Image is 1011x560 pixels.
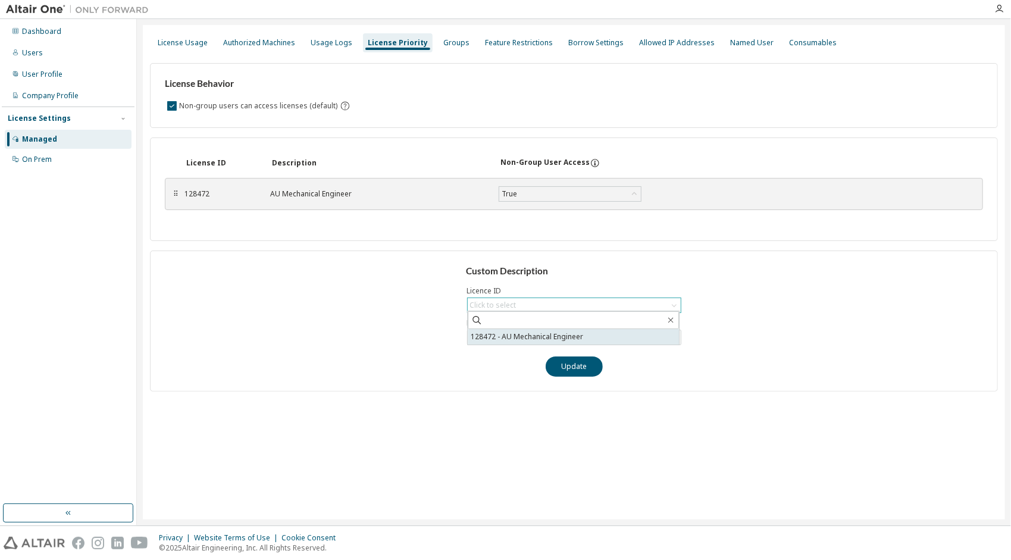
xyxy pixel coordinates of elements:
img: facebook.svg [72,537,84,549]
div: User Profile [22,70,62,79]
div: Authorized Machines [223,38,295,48]
label: Non-group users can access licenses (default) [179,99,340,113]
button: Update [546,356,603,377]
img: youtube.svg [131,537,148,549]
div: On Prem [22,155,52,164]
svg: By default any user not assigned to any group can access any license. Turn this setting off to di... [340,101,350,111]
div: Description [272,158,486,168]
div: Non-Group User Access [500,158,590,168]
div: Click to select [470,301,517,310]
img: altair_logo.svg [4,537,65,549]
div: Privacy [159,533,194,543]
div: Users [22,48,43,58]
div: License ID [186,158,258,168]
div: Cookie Consent [281,533,343,543]
li: 128472 - AU Mechanical Engineer [468,329,679,345]
div: Click to select [468,298,681,312]
h3: License Behavior [165,78,349,90]
div: True [499,187,641,201]
div: Borrow Settings [568,38,624,48]
img: instagram.svg [92,537,104,549]
div: Consumables [789,38,837,48]
h3: Custom Description [466,265,682,277]
div: Usage Logs [311,38,352,48]
div: AU Mechanical Engineer [270,189,484,199]
div: Allowed IP Addresses [639,38,715,48]
div: Company Profile [22,91,79,101]
div: License Priority [368,38,428,48]
div: Named User [730,38,774,48]
div: Dashboard [22,27,61,36]
div: Feature Restrictions [485,38,553,48]
div: Website Terms of Use [194,533,281,543]
img: linkedin.svg [111,537,124,549]
div: ⠿ [173,189,180,199]
div: Managed [22,134,57,144]
div: 128472 [184,189,256,199]
div: License Usage [158,38,208,48]
div: Groups [443,38,469,48]
img: Altair One [6,4,155,15]
div: True [500,187,519,201]
div: License Settings [8,114,71,123]
p: © 2025 Altair Engineering, Inc. All Rights Reserved. [159,543,343,553]
label: Licence ID [467,286,681,296]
